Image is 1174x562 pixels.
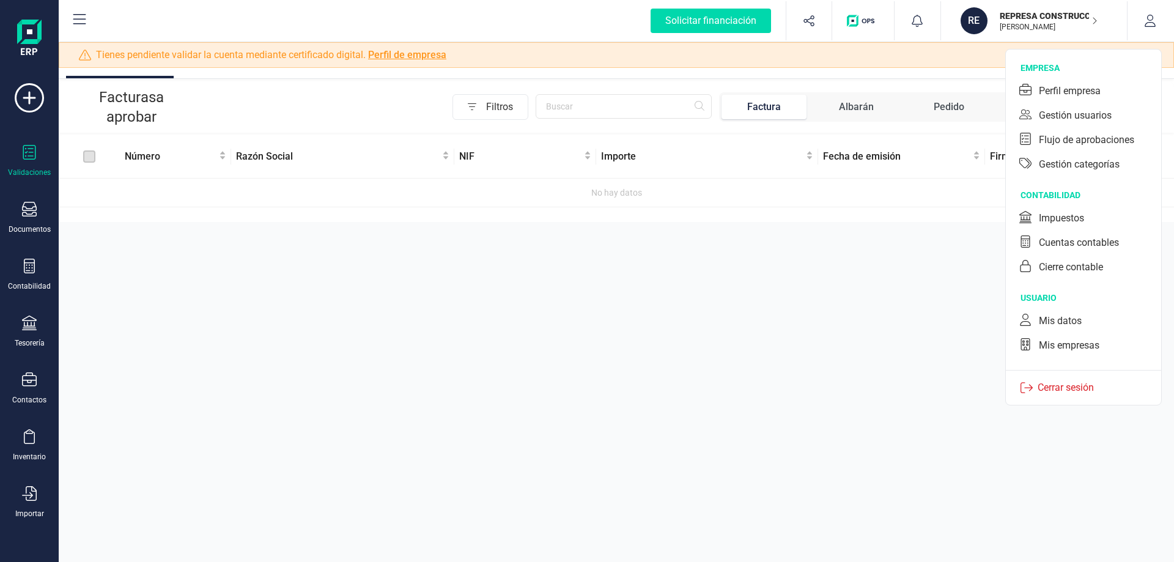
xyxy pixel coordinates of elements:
p: Cerrar sesión [1033,380,1099,395]
div: Factura [747,100,781,114]
div: Documentos [9,224,51,234]
div: Pedido [934,100,964,114]
img: Logo de OPS [847,15,879,27]
span: Número [125,149,216,164]
div: Cuentas contables [1039,235,1119,250]
div: Perfil empresa [1039,84,1101,98]
div: Mis empresas [1039,338,1099,353]
div: No hay datos [64,186,1169,199]
div: Validaciones [8,168,51,177]
div: Gestión usuarios [1039,108,1112,123]
div: Solicitar financiación [651,9,771,33]
button: Filtros [452,94,528,120]
a: Perfil de empresa [368,49,446,61]
div: Impuestos [1039,211,1084,226]
button: Solicitar financiación [636,1,786,40]
input: Buscar [536,94,712,119]
div: RE [961,7,988,34]
div: Cierre contable [1039,260,1103,275]
span: Fecha de emisión [823,149,971,164]
p: REPRESA CONSTRUCCIONES MECANICAS SL [1000,10,1098,22]
p: [PERSON_NAME] [1000,22,1098,32]
div: Inventario [13,452,46,462]
img: Logo Finanedi [17,20,42,59]
div: Importar [15,509,44,519]
span: NIF [459,149,581,164]
div: Albarán [839,100,874,114]
div: Flujo de aprobaciones [1039,133,1134,147]
div: Tesorería [15,338,45,348]
span: Filtros [486,95,528,119]
th: Firmas [985,135,1150,179]
button: REREPRESA CONSTRUCCIONES MECANICAS SL[PERSON_NAME] [956,1,1112,40]
span: Importe [601,149,803,164]
span: Tienes pendiente validar la cuenta mediante certificado digital. [96,48,446,62]
span: Razón Social [236,149,440,164]
div: Contabilidad [8,281,51,291]
div: usuario [1021,292,1161,304]
div: Gestión categorías [1039,157,1120,172]
div: contabilidad [1021,189,1161,201]
p: Facturas a aprobar [78,87,185,127]
div: Contactos [12,395,46,405]
button: Logo de OPS [840,1,887,40]
div: empresa [1021,62,1161,74]
div: Mis datos [1039,314,1082,328]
